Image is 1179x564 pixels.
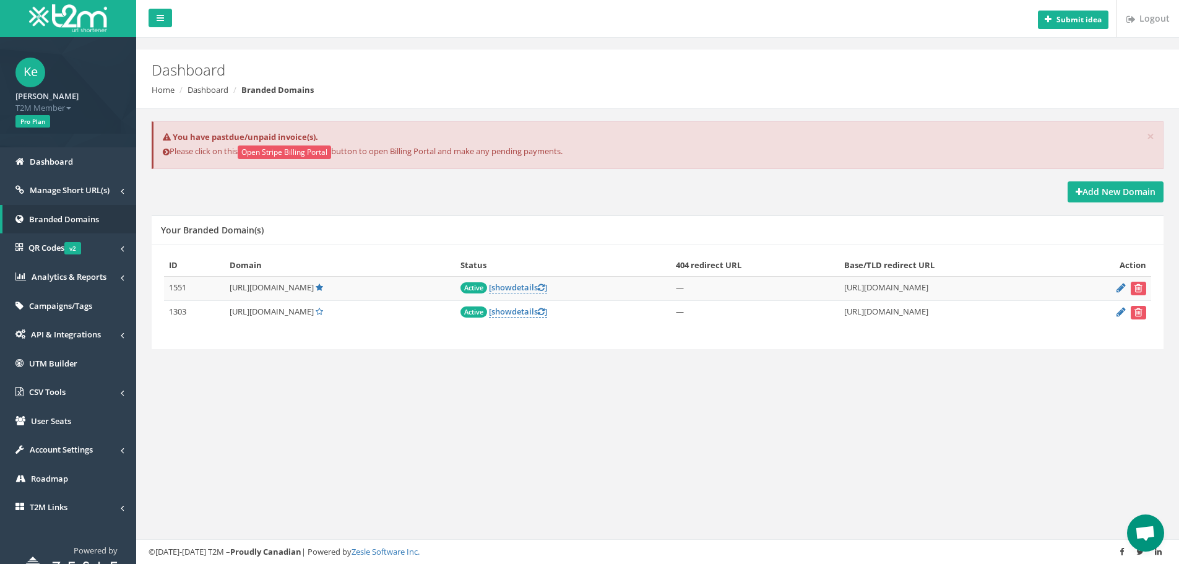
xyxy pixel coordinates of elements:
h2: Dashboard [152,62,992,78]
span: UTM Builder [29,358,77,369]
span: Analytics & Reports [32,271,106,282]
td: 1303 [164,300,225,324]
a: Home [152,84,175,95]
span: show [491,282,512,293]
div: Please click on this button to open Billing Portal and make any pending payments. [152,121,1164,170]
span: Active [460,282,487,293]
a: [showdetails] [489,306,547,318]
strong: Proudly Canadian [230,546,301,557]
span: Pro Plan [15,115,50,128]
span: Active [460,306,487,318]
td: [URL][DOMAIN_NAME] [839,300,1063,324]
th: Action [1063,254,1151,276]
span: [URL][DOMAIN_NAME] [230,306,314,317]
span: Branded Domains [29,214,99,225]
img: T2M [29,4,107,32]
strong: Add New Domain [1076,186,1155,197]
a: Dashboard [188,84,228,95]
th: Base/TLD redirect URL [839,254,1063,276]
a: Set Default [316,306,323,317]
th: 404 redirect URL [671,254,839,276]
th: Domain [225,254,456,276]
th: ID [164,254,225,276]
button: Open Stripe Billing Portal [238,145,331,159]
span: User Seats [31,415,71,427]
td: — [671,276,839,300]
a: [PERSON_NAME] T2M Member [15,87,121,113]
span: QR Codes [28,242,81,253]
a: Default [316,282,323,293]
span: T2M Member [15,102,121,114]
strong: You have pastdue/unpaid invoice(s). [173,131,318,142]
span: v2 [64,242,81,254]
td: [URL][DOMAIN_NAME] [839,276,1063,300]
span: Roadmap [31,473,68,484]
span: Manage Short URL(s) [30,184,110,196]
span: API & Integrations [31,329,101,340]
button: Submit idea [1038,11,1108,29]
strong: [PERSON_NAME] [15,90,79,102]
div: ©[DATE]-[DATE] T2M – | Powered by [149,546,1167,558]
span: Powered by [74,545,118,556]
td: — [671,300,839,324]
span: [URL][DOMAIN_NAME] [230,282,314,293]
b: Submit idea [1056,14,1102,25]
h5: Your Branded Domain(s) [161,225,264,235]
button: × [1147,130,1154,143]
span: show [491,306,512,317]
span: Account Settings [30,444,93,455]
div: Open chat [1127,514,1164,552]
span: T2M Links [30,501,67,513]
a: [showdetails] [489,282,547,293]
span: Campaigns/Tags [29,300,92,311]
th: Status [456,254,671,276]
a: Zesle Software Inc. [352,546,420,557]
strong: Branded Domains [241,84,314,95]
span: Dashboard [30,156,73,167]
span: Ke [15,58,45,87]
span: CSV Tools [29,386,66,397]
td: 1551 [164,276,225,300]
a: Add New Domain [1068,181,1164,202]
